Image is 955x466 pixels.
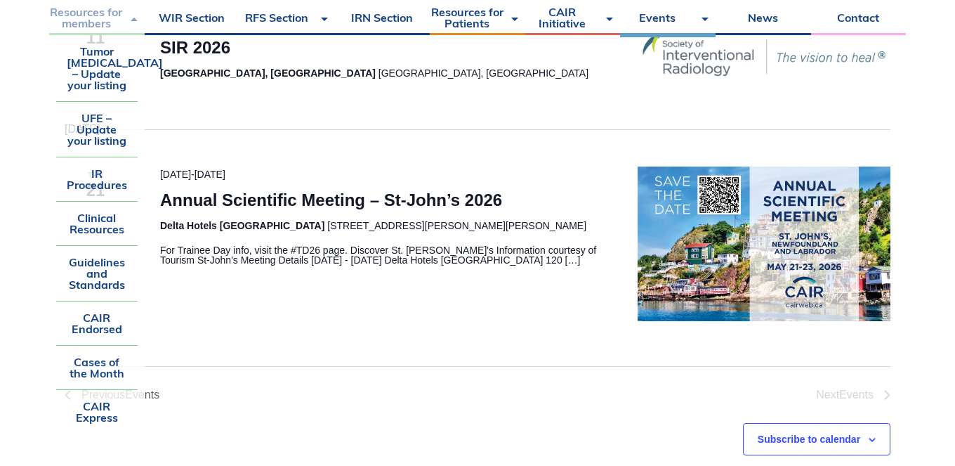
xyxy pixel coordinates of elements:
[195,169,225,180] span: [DATE]
[160,220,324,231] span: Delta Hotels [GEOGRAPHIC_DATA]
[638,167,890,321] img: Capture d’écran 2025-06-06 150827
[56,246,138,301] a: Guidelines and Standards
[160,190,502,210] a: Annual Scientific Meeting – St-John’s 2026
[56,302,138,345] a: CAIR Endorsed
[56,35,138,101] a: Tumor [MEDICAL_DATA] – Update your listing
[160,169,225,180] time: -
[758,434,860,445] button: Subscribe to calendar
[56,157,138,201] a: IR Procedures
[56,390,138,434] a: CAIR Express
[160,169,191,180] span: [DATE]
[56,202,138,245] a: Clinical Resources
[327,220,586,231] span: [STREET_ADDRESS][PERSON_NAME][PERSON_NAME]
[160,67,376,79] span: [GEOGRAPHIC_DATA], [GEOGRAPHIC_DATA]
[638,14,890,82] img: 5876a_sir_425x115_logobanner_withtagline
[160,38,230,58] a: SIR 2026
[160,245,604,265] p: For Trainee Day info, visit the #TD26 page. Discover St. [PERSON_NAME]'s Information courtesy of ...
[378,67,588,79] span: [GEOGRAPHIC_DATA], [GEOGRAPHIC_DATA]
[56,346,138,389] a: Cases of the Month
[56,102,138,157] a: UFE – Update your listing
